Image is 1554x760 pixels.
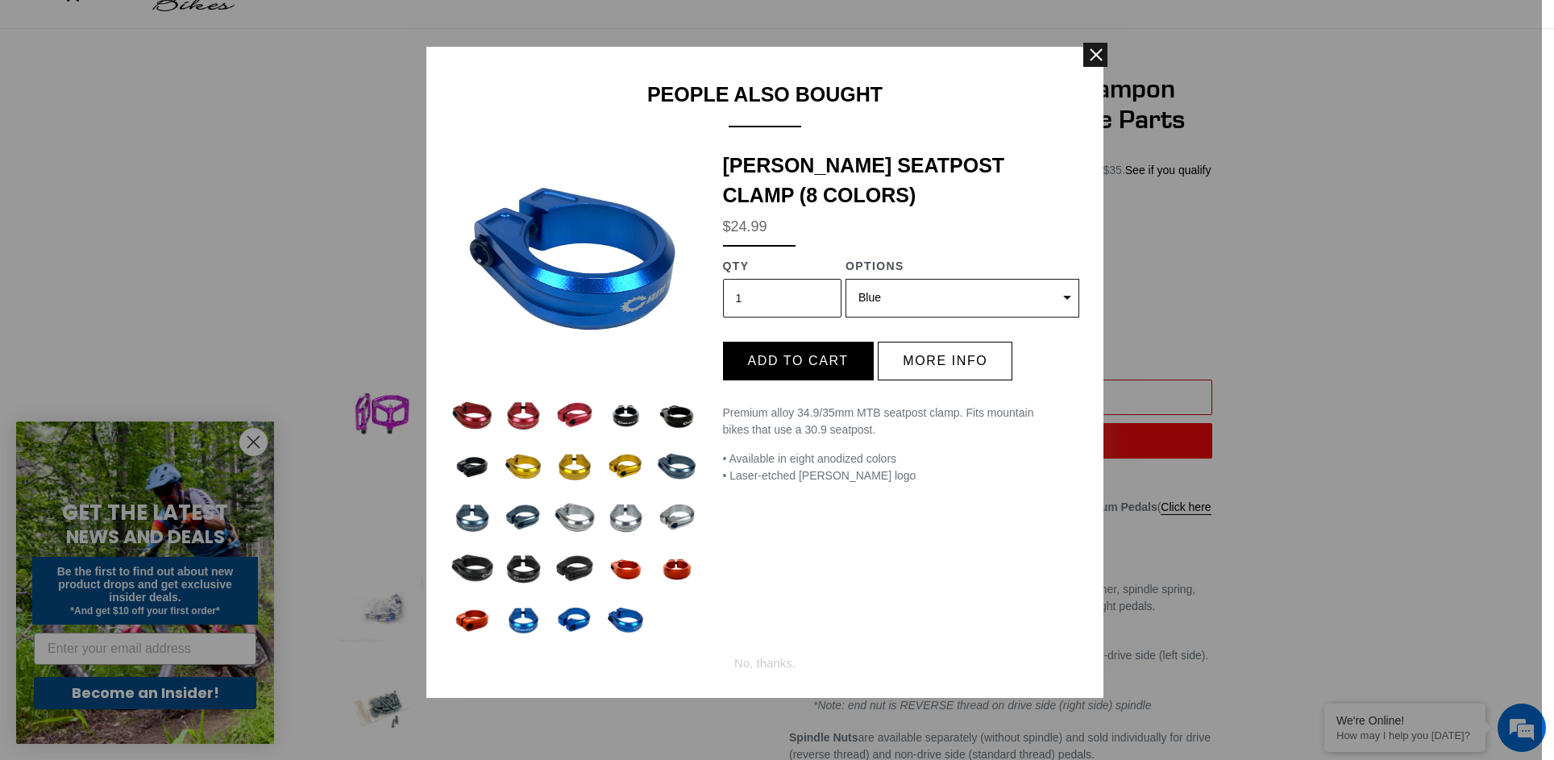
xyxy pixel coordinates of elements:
[52,81,92,121] img: d_696896380_company_1647369064580_696896380
[878,342,1012,380] button: More info
[18,89,42,113] div: Navigation go back
[93,203,222,366] span: We're online!
[723,451,1079,484] p: • Available in eight anodized colors • Laser-etched [PERSON_NAME] logo
[451,83,1079,127] div: People Also Bought
[264,8,303,47] div: Minimize live chat window
[723,258,841,275] div: QTY
[723,342,874,380] button: Add to cart
[734,642,796,673] div: No, thanks.
[108,90,295,111] div: Chat with us now
[8,440,307,496] textarea: Type your message and hit 'Enter'
[846,258,1079,275] div: Options
[723,218,767,235] span: $24.99
[723,405,1079,438] p: Premium alloy 34.9/35mm MTB seatpost clamp. Fits mountain bikes that use a 30.9 seatpost.
[451,139,699,387] img: Canfield-Seat-Clamp-Blue-2.jpg
[723,151,1079,211] div: [PERSON_NAME] Seatpost Clamp (8 Colors)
